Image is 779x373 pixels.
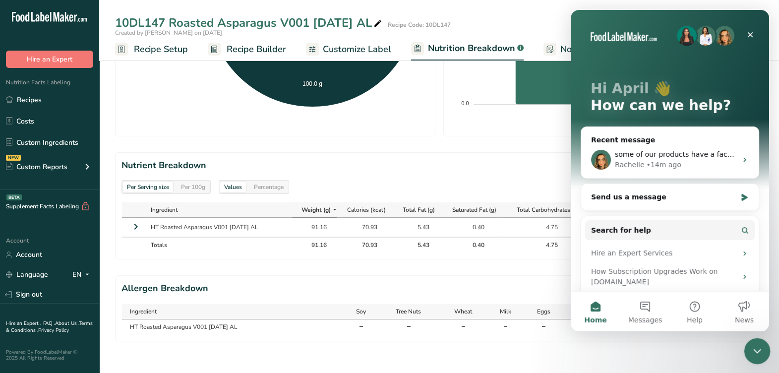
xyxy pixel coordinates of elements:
div: EN [72,269,93,281]
span: Soy [356,307,366,316]
span: Customize Label [323,43,391,56]
a: Terms & Conditions . [6,320,93,334]
div: How Subscription Upgrades Work on [DOMAIN_NAME] [20,256,166,277]
div: Recipe Code: 10DL147 [388,20,451,29]
div: Send us a message [20,182,166,192]
span: Home [13,307,36,313]
span: News [164,307,183,313]
span: Total Fat (g) [402,205,434,214]
div: Hire an Expert Services [20,238,166,249]
iframe: Intercom live chat [571,10,769,331]
span: Tree Nuts [396,307,421,316]
span: Eggs [537,307,550,316]
div: 4.75 [533,223,558,232]
div: 0.40 [460,241,484,249]
button: Hire an Expert [6,51,93,68]
div: BETA [6,194,22,200]
span: Ingredient [130,307,157,316]
h2: Nutrient Breakdown [121,159,757,172]
div: Send us a message [10,174,188,201]
button: Search for help [14,210,184,230]
div: Percentage [250,182,288,192]
div: 10DL147 Roasted Asparagus V001 [DATE] AL [115,14,384,32]
div: Close [171,16,188,34]
div: Custom Reports [6,162,67,172]
a: Notes & Attachments [543,38,649,61]
div: NEW [6,155,21,161]
span: Recipe Setup [134,43,188,56]
div: 4.75 [533,241,558,249]
span: Nutrition Breakdown [428,42,515,55]
div: Values [220,182,246,192]
span: Notes & Attachments [560,43,649,56]
div: How Subscription Upgrades Work on [DOMAIN_NAME] [14,252,184,281]
div: 5.43 [405,241,429,249]
a: Language [6,266,48,283]
a: Recipe Builder [208,38,286,61]
th: Totals [146,237,292,252]
span: Weight (g) [301,205,331,214]
td: HT Roasted Asparagus V001 [DATE] AL [122,319,344,334]
div: Rachelle [44,150,74,160]
span: Saturated Fat (g) [452,205,496,214]
button: News [149,282,198,321]
span: Created by [PERSON_NAME] on [DATE] [115,29,222,37]
div: 70.93 [353,223,377,232]
div: 70.93 [353,241,377,249]
td: HT Roasted Asparagus V001 [DATE] AL [146,218,292,237]
div: 91.16 [302,223,327,232]
a: FAQ . [43,320,55,327]
span: some of our products have a facts up front callout for saturated fat and I think it would look li... [44,140,777,148]
a: Privacy Policy [38,327,69,334]
a: Hire an Expert . [6,320,41,327]
button: Help [99,282,149,321]
span: Total Carbohydrates (g) [517,205,579,214]
a: Customize Label [306,38,391,61]
span: Calories (kcal) [347,205,386,214]
span: Milk [499,307,511,316]
span: Recipe Builder [227,43,286,56]
div: Per Serving size [123,182,173,192]
h2: Allergen Breakdown [121,282,208,296]
button: Messages [50,282,99,321]
div: 5.43 [405,223,429,232]
iframe: Intercom live chat [744,338,771,365]
a: About Us . [55,320,79,327]
div: • 14m ago [76,150,111,160]
a: Nutrition Breakdown [411,37,524,61]
a: Recipe Setup [115,38,188,61]
div: Hire an Expert Services [14,234,184,252]
span: Wheat [454,307,472,316]
div: Per 100g [177,182,209,192]
div: Powered By FoodLabelMaker © 2025 All Rights Reserved [6,349,93,361]
span: Search for help [20,215,80,226]
div: 91.16 [302,241,327,249]
tspan: 0.0 [461,100,469,106]
span: Ingredient [151,205,178,214]
div: 0.40 [460,223,484,232]
span: Help [116,307,132,313]
span: Messages [58,307,92,313]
